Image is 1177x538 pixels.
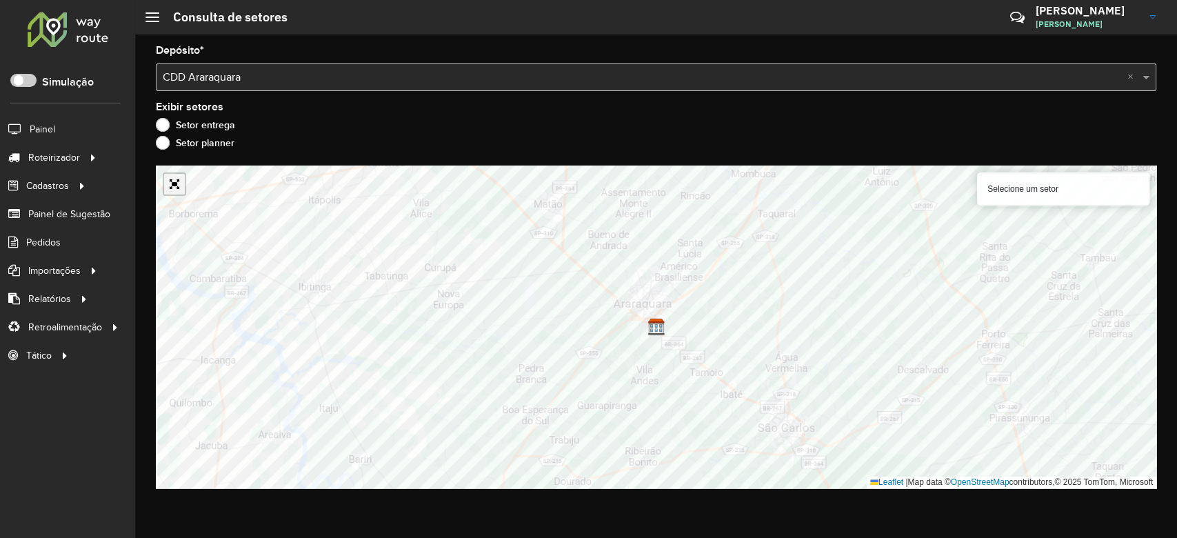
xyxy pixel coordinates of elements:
[156,118,235,132] label: Setor entrega
[1036,4,1139,17] h3: [PERSON_NAME]
[905,477,907,487] span: |
[42,74,94,90] label: Simulação
[28,320,102,335] span: Retroalimentação
[28,150,80,165] span: Roteirizador
[977,172,1149,206] div: Selecione um setor
[156,42,204,59] label: Depósito
[951,477,1009,487] a: OpenStreetMap
[867,477,1156,488] div: Map data © contributors,© 2025 TomTom, Microsoft
[26,348,52,363] span: Tático
[30,122,55,137] span: Painel
[28,207,110,221] span: Painel de Sugestão
[870,477,903,487] a: Leaflet
[1036,18,1139,30] span: [PERSON_NAME]
[28,263,81,278] span: Importações
[26,235,61,250] span: Pedidos
[26,179,69,193] span: Cadastros
[159,10,288,25] h2: Consulta de setores
[156,136,234,150] label: Setor planner
[1127,69,1139,86] span: Clear all
[164,174,185,195] a: Abrir mapa em tela cheia
[28,292,71,306] span: Relatórios
[156,99,223,115] label: Exibir setores
[1003,3,1032,32] a: Contato Rápido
